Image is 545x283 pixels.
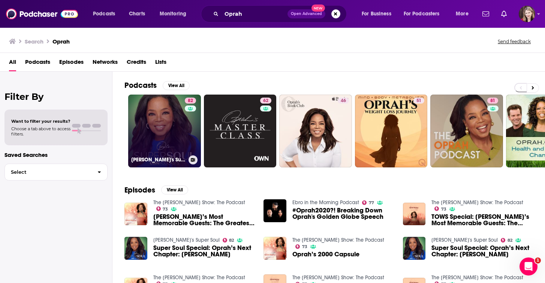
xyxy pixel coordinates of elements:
[311,5,325,12] span: New
[430,95,503,167] a: 81
[127,56,146,71] a: Credits
[369,201,374,205] span: 77
[163,81,190,90] button: View All
[188,97,193,105] span: 82
[263,97,268,105] span: 62
[490,97,495,105] span: 81
[204,95,277,167] a: 62
[356,8,401,20] button: open menu
[9,56,16,71] a: All
[479,8,492,20] a: Show notifications dropdown
[153,237,220,243] a: Oprah's Super Soul
[153,245,255,257] span: Super Soul Special: Oprah’s Next Chapter: [PERSON_NAME]
[153,199,245,206] a: The Oprah Winfrey Show: The Podcast
[431,245,533,257] a: Super Soul Special: Oprah’s Next Chapter: Patti LaBelle
[292,237,384,243] a: The Oprah Winfrey Show: The Podcast
[520,257,538,275] iframe: Intercom live chat
[93,56,118,71] a: Networks
[6,7,78,21] img: Podchaser - Follow, Share and Rate Podcasts
[501,238,512,242] a: 82
[124,203,147,226] img: Oprah’s Most Memorable Guests: The Greatest Lessons On the Oprah Show
[431,237,498,243] a: Oprah's Super Soul
[131,157,186,163] h3: [PERSON_NAME]'s Super Soul
[153,245,255,257] a: Super Soul Special: Oprah’s Next Chapter: Tina Turner
[399,8,451,20] button: open menu
[124,185,155,195] h2: Episodes
[341,97,346,105] span: 46
[431,199,523,206] a: The Oprah Winfrey Show: The Podcast
[153,274,245,281] a: The Oprah Winfrey Show: The Podcast
[487,98,498,104] a: 81
[403,237,426,260] img: Super Soul Special: Oprah’s Next Chapter: Patti LaBelle
[292,207,394,220] a: #Oprah2020?! Breaking Down Oprah's Golden Globe Speech
[4,164,108,181] button: Select
[153,214,255,226] a: Oprah’s Most Memorable Guests: The Greatest Lessons On the Oprah Show
[124,81,157,90] h2: Podcasts
[292,251,359,257] a: Oprah’s 2000 Capsule
[153,214,255,226] span: [PERSON_NAME]’s Most Memorable Guests: The Greatest Lessons On the Oprah Show
[519,6,535,22] img: User Profile
[338,98,349,104] a: 46
[4,151,108,158] p: Saved Searches
[431,274,523,281] a: The Oprah Winfrey Show: The Podcast
[519,6,535,22] span: Logged in as galaxygirl
[456,9,469,19] span: More
[229,239,234,242] span: 82
[498,8,510,20] a: Show notifications dropdown
[413,98,424,104] a: 51
[416,97,421,105] span: 51
[93,9,115,19] span: Podcasts
[129,9,145,19] span: Charts
[161,185,188,194] button: View All
[287,9,325,18] button: Open AdvancedNew
[25,56,50,71] a: Podcasts
[124,185,188,195] a: EpisodesView All
[264,199,286,222] img: #Oprah2020?! Breaking Down Oprah's Golden Globe Speech
[431,214,533,226] span: TOWS Special: [PERSON_NAME]’s Most Memorable Guests: The Greatest Lessons on the Oprah Show
[4,91,108,102] h2: Filter By
[362,9,391,19] span: For Business
[535,257,541,263] span: 1
[264,237,286,260] img: Oprah’s 2000 Capsule
[279,95,352,167] a: 46
[451,8,478,20] button: open menu
[128,95,201,167] a: 82[PERSON_NAME]'s Super Soul
[124,8,150,20] a: Charts
[519,6,535,22] button: Show profile menu
[302,245,307,248] span: 73
[25,38,43,45] h3: Search
[434,206,446,211] a: 73
[441,208,446,211] span: 73
[88,8,125,20] button: open menu
[404,9,440,19] span: For Podcasters
[124,81,190,90] a: PodcastsView All
[160,9,186,19] span: Monitoring
[11,126,70,137] span: Choose a tab above to access filters.
[5,170,91,175] span: Select
[403,203,426,226] a: TOWS Special: Oprah’s Most Memorable Guests: The Greatest Lessons on the Oprah Show
[496,38,533,45] button: Send feedback
[59,56,84,71] a: Episodes
[295,244,307,249] a: 73
[52,38,70,45] h3: Oprah
[431,245,533,257] span: Super Soul Special: Oprah’s Next Chapter: [PERSON_NAME]
[260,98,271,104] a: 62
[292,274,384,281] a: The Oprah Winfrey Show: The Podcast
[362,200,374,205] a: 77
[292,199,359,206] a: Ebro in the Morning Podcast
[163,208,168,211] span: 73
[185,98,196,104] a: 82
[155,56,166,71] a: Lists
[508,239,512,242] span: 82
